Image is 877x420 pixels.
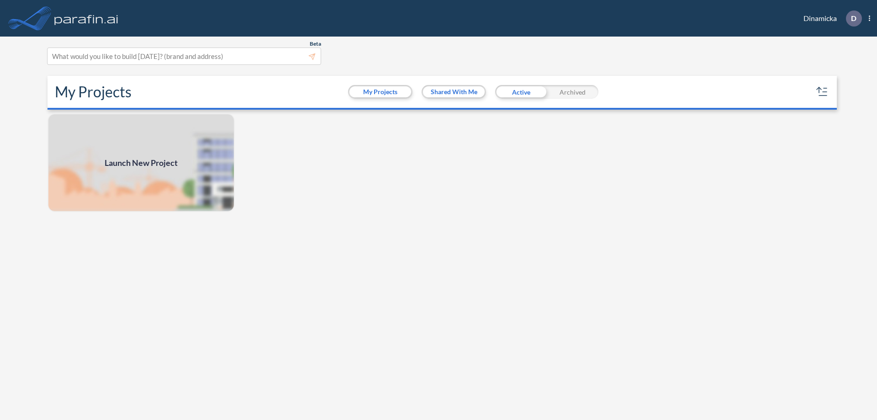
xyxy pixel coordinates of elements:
[53,9,120,27] img: logo
[423,86,485,97] button: Shared With Me
[48,113,235,212] a: Launch New Project
[105,157,178,169] span: Launch New Project
[495,85,547,99] div: Active
[55,83,132,101] h2: My Projects
[851,14,856,22] p: D
[815,85,829,99] button: sort
[310,40,321,48] span: Beta
[547,85,598,99] div: Archived
[790,11,870,27] div: Dinamicka
[349,86,411,97] button: My Projects
[48,113,235,212] img: add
